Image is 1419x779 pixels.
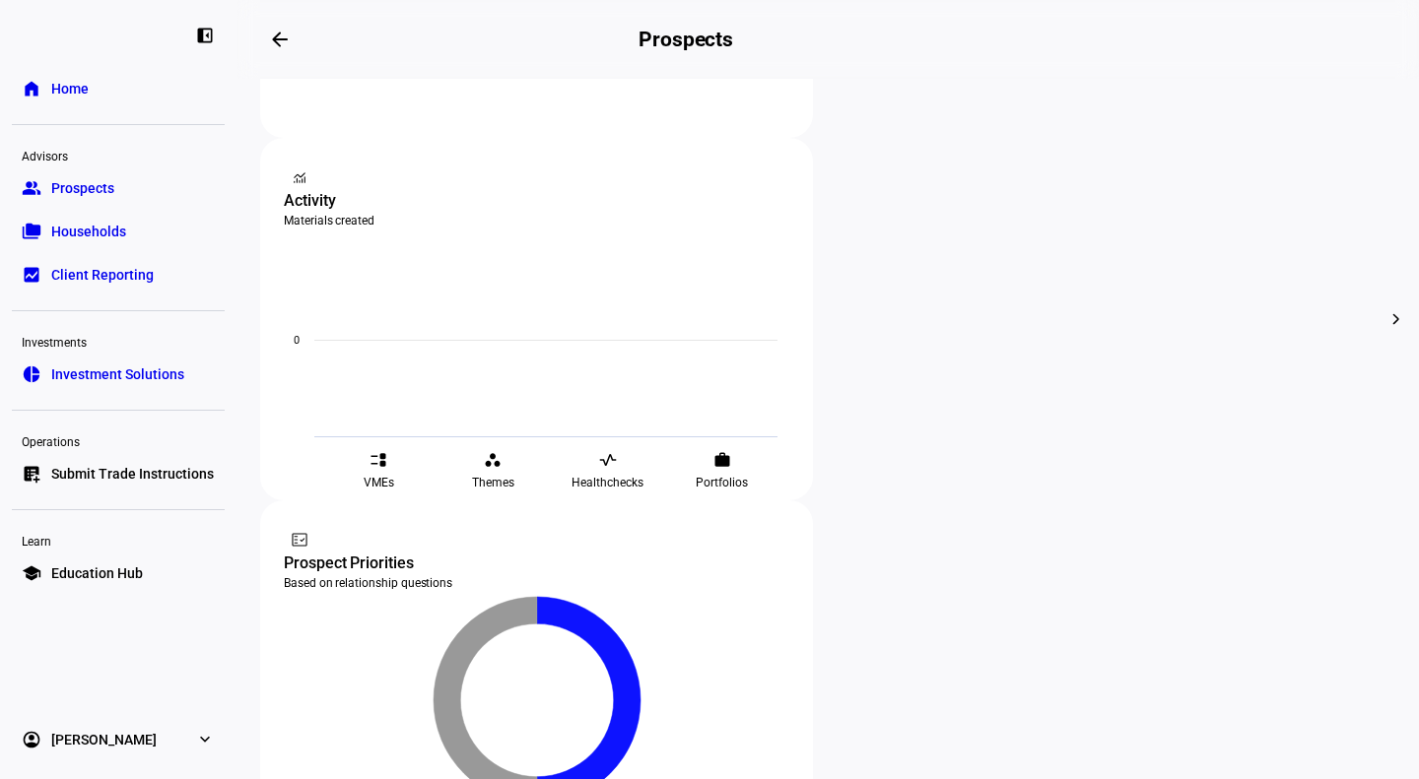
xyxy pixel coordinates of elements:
span: Households [51,222,126,241]
eth-mat-symbol: workspaces [484,451,502,469]
a: groupProspects [12,168,225,208]
div: Based on relationship questions [284,575,789,591]
span: Healthchecks [572,475,643,490]
span: Themes [472,475,514,490]
eth-mat-symbol: folder_copy [22,222,41,241]
eth-mat-symbol: vital_signs [599,451,617,469]
a: pie_chartInvestment Solutions [12,355,225,394]
eth-mat-symbol: expand_more [195,730,215,749]
mat-icon: chevron_right [1385,307,1408,331]
span: VMEs [364,475,394,490]
eth-mat-symbol: event_list [370,451,387,469]
h2: Prospects [639,28,733,51]
text: 0 [294,334,300,347]
eth-mat-symbol: account_circle [22,730,41,749]
div: Investments [12,327,225,355]
span: [PERSON_NAME] [51,730,157,749]
div: Activity [284,189,789,213]
eth-mat-symbol: left_panel_close [195,26,215,45]
a: bid_landscapeClient Reporting [12,255,225,294]
eth-mat-symbol: school [22,563,41,583]
div: Operations [12,426,225,454]
span: Prospects [51,178,114,198]
eth-mat-symbol: work [713,451,731,469]
div: Prospect Priorities [284,552,789,575]
div: Learn [12,526,225,553]
a: homeHome [12,69,225,108]
eth-mat-symbol: bid_landscape [22,265,41,285]
mat-icon: monitoring [290,167,309,187]
eth-mat-symbol: group [22,178,41,198]
a: folder_copyHouseholds [12,212,225,251]
eth-mat-symbol: pie_chart [22,364,41,384]
eth-mat-symbol: home [22,79,41,98]
div: Advisors [12,141,225,168]
mat-icon: fact_check [290,530,309,550]
span: Portfolios [696,475,748,490]
div: Materials created [284,213,789,228]
span: Client Reporting [51,265,154,285]
span: Investment Solutions [51,364,184,384]
span: Home [51,79,89,98]
span: Submit Trade Instructions [51,464,214,484]
mat-icon: arrow_backwards [268,28,292,51]
eth-mat-symbol: list_alt_add [22,464,41,484]
span: Education Hub [51,563,143,583]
